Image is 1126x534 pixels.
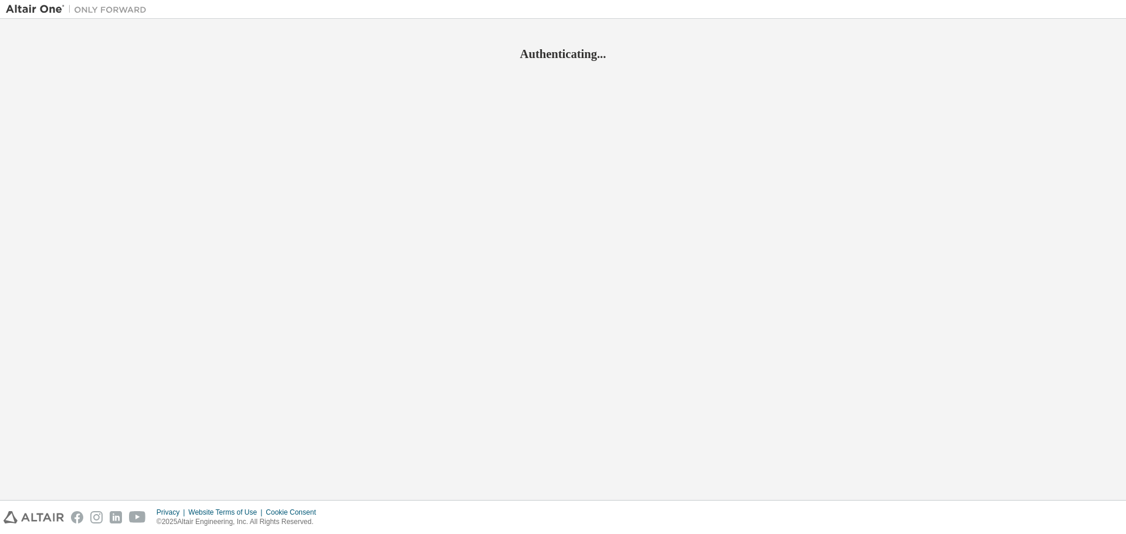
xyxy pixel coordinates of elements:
img: linkedin.svg [110,511,122,523]
img: altair_logo.svg [4,511,64,523]
img: facebook.svg [71,511,83,523]
div: Website Terms of Use [188,508,266,517]
img: youtube.svg [129,511,146,523]
img: Altair One [6,4,152,15]
div: Cookie Consent [266,508,323,517]
h2: Authenticating... [6,46,1120,62]
div: Privacy [157,508,188,517]
p: © 2025 Altair Engineering, Inc. All Rights Reserved. [157,517,323,527]
img: instagram.svg [90,511,103,523]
